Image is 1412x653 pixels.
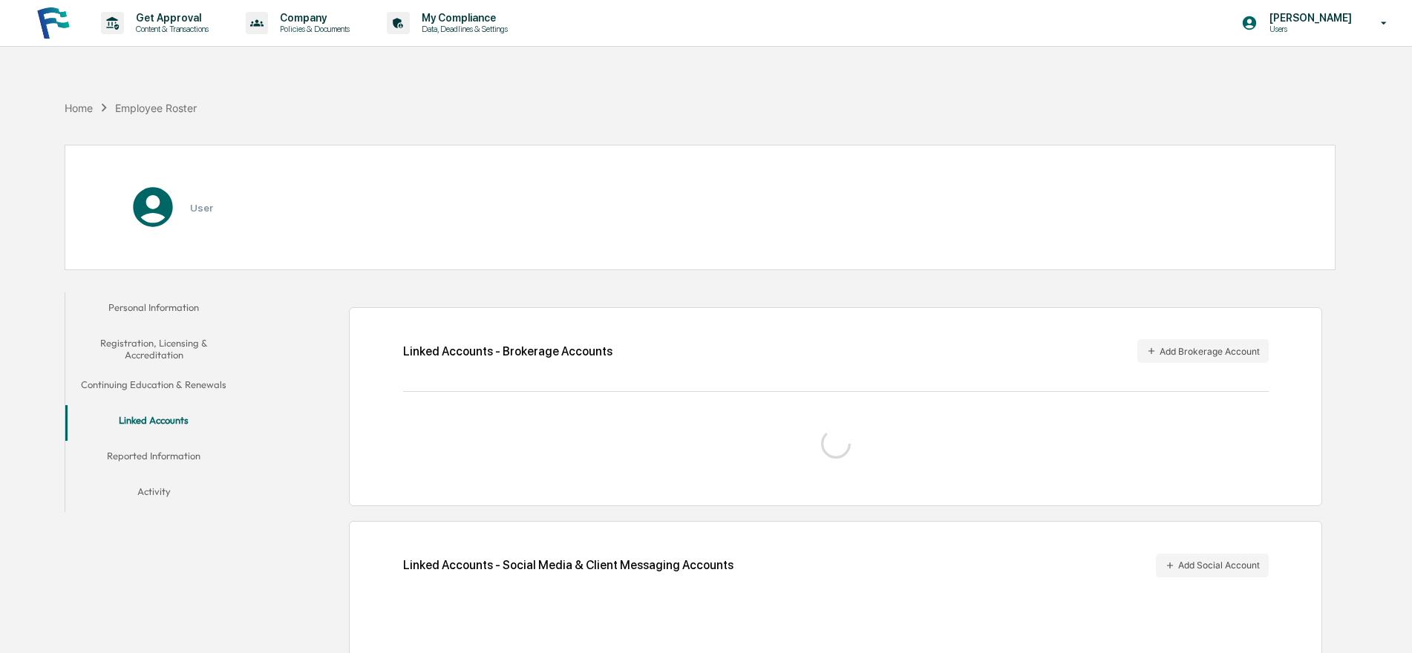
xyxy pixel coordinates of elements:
button: Add Social Account [1156,554,1269,577]
div: Linked Accounts - Social Media & Client Messaging Accounts [403,554,1269,577]
p: Policies & Documents [268,24,357,34]
button: Activity [65,476,243,512]
p: Data, Deadlines & Settings [410,24,515,34]
button: Continuing Education & Renewals [65,370,243,405]
p: Company [268,12,357,24]
button: Registration, Licensing & Accreditation [65,328,243,370]
p: [PERSON_NAME] [1258,12,1359,24]
button: Personal Information [65,292,243,328]
p: Content & Transactions [124,24,216,34]
button: Add Brokerage Account [1137,339,1269,363]
button: Linked Accounts [65,405,243,441]
button: Reported Information [65,441,243,476]
img: logo [36,5,71,41]
p: My Compliance [410,12,515,24]
div: Linked Accounts - Brokerage Accounts [403,344,612,358]
div: Home [65,102,93,114]
div: Employee Roster [115,102,197,114]
p: Users [1258,24,1359,34]
p: Get Approval [124,12,216,24]
h3: User [190,202,213,214]
div: secondary tabs example [65,292,243,513]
